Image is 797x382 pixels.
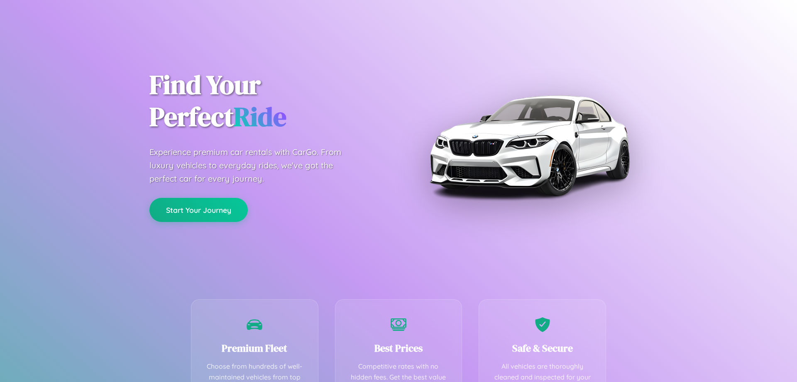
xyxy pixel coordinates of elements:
[348,341,450,355] h3: Best Prices
[149,198,248,222] button: Start Your Journey
[234,99,286,135] span: Ride
[149,145,357,185] p: Experience premium car rentals with CarGo. From luxury vehicles to everyday rides, we've got the ...
[425,42,633,249] img: Premium BMW car rental vehicle
[149,69,386,133] h1: Find Your Perfect
[491,341,593,355] h3: Safe & Secure
[204,341,306,355] h3: Premium Fleet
